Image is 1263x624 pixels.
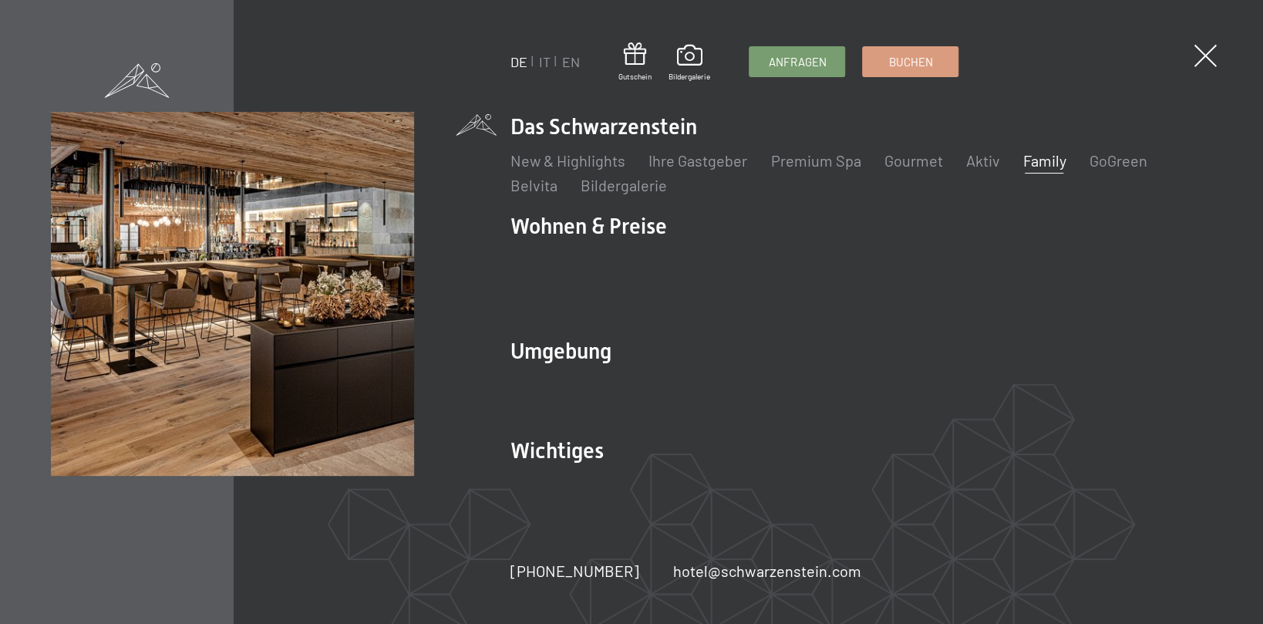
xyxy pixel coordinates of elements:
[965,151,999,170] a: Aktiv
[749,47,844,76] a: Anfragen
[1022,151,1066,170] a: Family
[888,54,932,70] span: Buchen
[770,151,861,170] a: Premium Spa
[884,151,942,170] a: Gourmet
[648,151,747,170] a: Ihre Gastgeber
[863,47,958,76] a: Buchen
[669,71,710,82] span: Bildergalerie
[510,53,527,70] a: DE
[562,53,580,70] a: EN
[618,71,652,82] span: Gutschein
[669,45,710,82] a: Bildergalerie
[768,54,826,70] span: Anfragen
[510,560,639,582] a: [PHONE_NUMBER]
[539,53,551,70] a: IT
[1089,151,1147,170] a: GoGreen
[618,42,652,82] a: Gutschein
[673,560,861,582] a: hotel@schwarzenstein.com
[510,176,557,194] a: Belvita
[510,562,639,580] span: [PHONE_NUMBER]
[510,151,625,170] a: New & Highlights
[581,176,667,194] a: Bildergalerie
